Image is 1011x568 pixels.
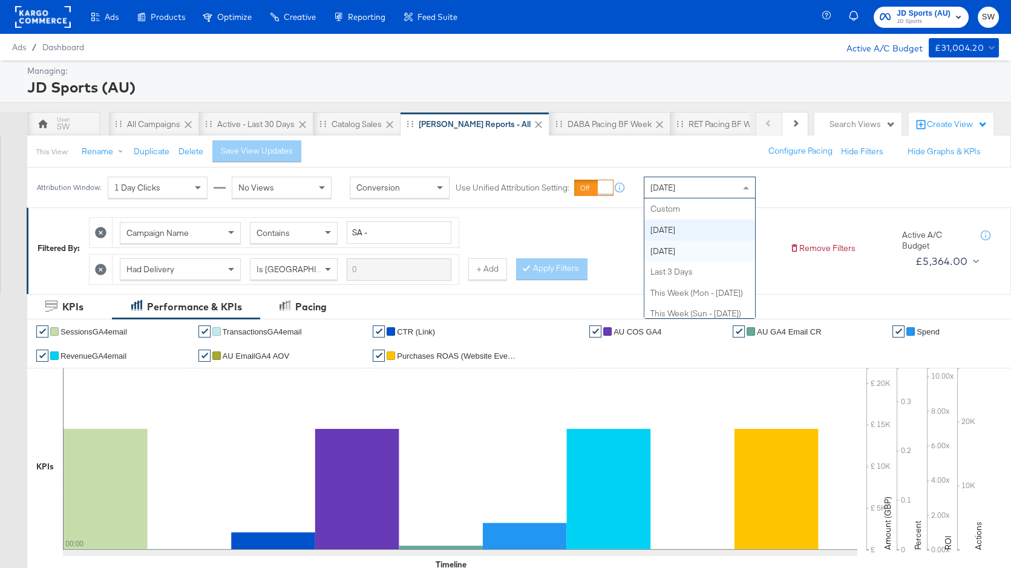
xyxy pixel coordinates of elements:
div: Pacing [295,300,327,314]
span: Is [GEOGRAPHIC_DATA] [257,264,349,275]
button: SW [978,7,999,28]
button: Rename [73,141,136,163]
span: Conversion [356,182,400,193]
button: Hide Graphs & KPIs [908,146,981,157]
button: £31,004.20 [929,38,999,57]
div: All Campaigns [127,119,180,130]
span: Ads [105,12,119,22]
text: Percent [912,521,923,550]
span: Feed Suite [417,12,457,22]
div: Custom [644,198,755,220]
span: [DATE] [650,182,675,193]
div: Managing: [27,65,996,77]
a: ✔ [892,325,905,338]
span: 1 Day Clicks [114,182,160,193]
a: ✔ [589,325,601,338]
div: DABA Pacing BF Week [568,119,652,130]
div: Catalog Sales [332,119,382,130]
div: Drag to reorder tab [319,120,326,127]
text: Amount (GBP) [882,497,893,550]
span: Campaign Name [126,227,189,238]
span: / [26,42,42,52]
div: KPIs [36,461,54,472]
div: This View: [36,147,68,157]
div: Active A/C Budget [834,38,923,56]
div: Drag to reorder tab [407,120,413,127]
div: [PERSON_NAME] Reports - All [419,119,531,130]
div: [DATE] [644,220,755,241]
a: ✔ [198,325,211,338]
span: No Views [238,182,274,193]
a: ✔ [36,325,48,338]
span: AU COS GA4 [613,327,661,336]
span: JD Sports (AU) [897,7,950,20]
div: Drag to reorder tab [555,120,562,127]
span: SW [983,10,994,24]
a: ✔ [373,350,385,362]
span: Optimize [217,12,252,22]
a: Dashboard [42,42,84,52]
div: Last 3 Days [644,261,755,282]
div: JD Sports (AU) [27,77,996,97]
div: £5,364.00 [915,252,968,270]
span: Creative [284,12,316,22]
div: Create View [927,119,987,131]
div: Filtered By: [38,243,80,254]
span: Had Delivery [126,264,174,275]
label: Use Unified Attribution Setting: [456,182,569,194]
div: KPIs [62,300,83,314]
button: Remove Filters [790,243,856,254]
div: Drag to reorder tab [115,120,122,127]
input: Enter a search term [347,221,451,244]
button: Duplicate [134,146,169,157]
input: Enter a search term [347,258,451,281]
div: Drag to reorder tab [676,120,683,127]
a: ✔ [198,350,211,362]
div: RET Pacing BF Week [689,119,765,130]
div: £31,004.20 [935,41,984,56]
span: AU EmailGA4 AOV [223,351,290,361]
span: RevenueGA4email [61,351,126,361]
div: Active A/C Budget [902,229,969,252]
div: Performance & KPIs [147,300,242,314]
div: Drag to reorder tab [205,120,212,127]
span: Reporting [348,12,385,22]
div: Attribution Window: [36,183,102,192]
div: [DATE] [644,241,755,262]
a: ✔ [733,325,745,338]
button: JD Sports (AU)JD Sports [874,7,969,28]
div: Search Views [829,119,895,130]
text: ROI [943,535,954,550]
button: Delete [178,146,203,157]
text: Actions [973,521,984,550]
span: SessionsGA4email [61,327,127,336]
span: Ads [12,42,26,52]
span: CTR (Link) [397,327,435,336]
button: Configure Pacing [760,140,841,162]
span: Spend [917,327,940,336]
span: TransactionsGA4email [223,327,302,336]
a: ✔ [373,325,385,338]
a: ✔ [36,350,48,362]
span: AU GA4 Email CR [757,327,821,336]
div: This Week (Sun - [DATE]) [644,303,755,324]
div: SW [57,121,70,132]
span: Contains [257,227,290,238]
button: £5,364.00 [911,252,981,271]
span: JD Sports [897,17,950,27]
span: Products [151,12,185,22]
span: Purchases ROAS (Website Events) [397,351,518,361]
div: Active - Last 30 Days [217,119,295,130]
div: This Week (Mon - [DATE]) [644,282,755,304]
button: Hide Filters [841,146,883,157]
button: + Add [468,258,507,280]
